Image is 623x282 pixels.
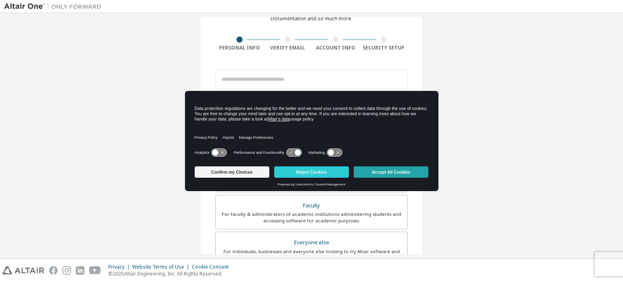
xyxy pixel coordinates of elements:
div: Cookie Consent [192,264,234,270]
p: © 2025 Altair Engineering, Inc. All Rights Reserved. [108,270,234,277]
img: altair_logo.svg [2,266,44,275]
div: Account Info [311,45,360,51]
div: Security Setup [360,45,408,51]
div: Faculty [221,200,402,211]
div: Personal Info [215,45,264,51]
div: Website Terms of Use [132,264,192,270]
div: For individuals, businesses and everyone else looking to try Altair software and explore our prod... [221,248,402,261]
div: For faculty & administrators of academic institutions administering students and accessing softwa... [221,211,402,224]
div: Everyone else [221,237,402,248]
img: youtube.svg [89,266,101,275]
img: linkedin.svg [76,266,84,275]
img: Altair One [4,2,105,11]
img: instagram.svg [62,266,71,275]
img: facebook.svg [49,266,58,275]
div: Verify Email [264,45,312,51]
div: Privacy [108,264,132,270]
